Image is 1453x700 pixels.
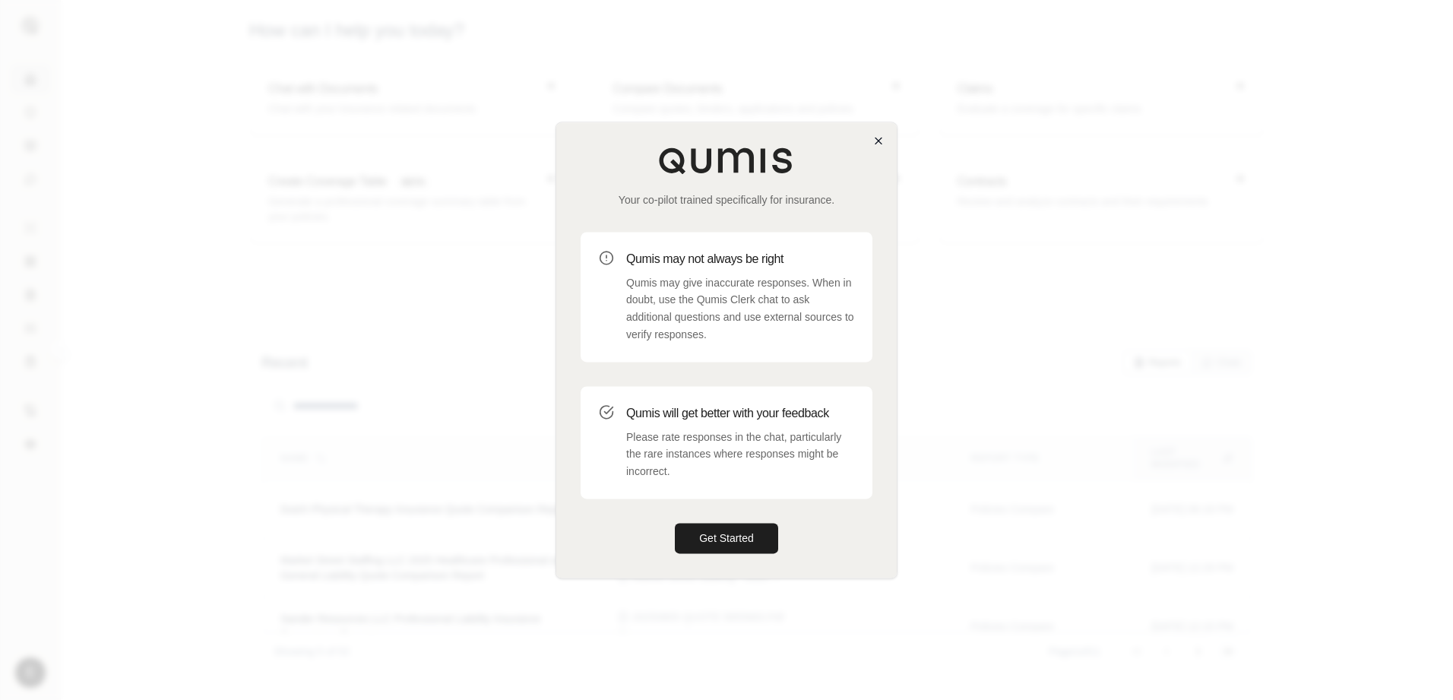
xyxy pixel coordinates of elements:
button: Get Started [675,523,778,553]
p: Qumis may give inaccurate responses. When in doubt, use the Qumis Clerk chat to ask additional qu... [626,274,854,344]
h3: Qumis may not always be right [626,250,854,268]
p: Your co-pilot trained specifically for insurance. [581,192,872,207]
p: Please rate responses in the chat, particularly the rare instances where responses might be incor... [626,429,854,480]
img: Qumis Logo [658,147,795,174]
h3: Qumis will get better with your feedback [626,404,854,423]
